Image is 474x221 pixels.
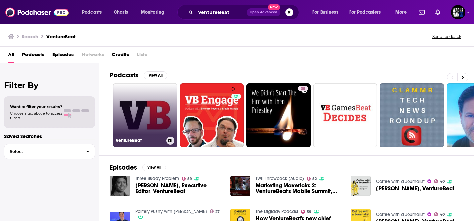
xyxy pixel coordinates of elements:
[52,49,74,63] a: Episodes
[376,179,425,184] a: Coffee with a Journalist
[210,209,220,213] a: 27
[137,49,147,63] span: Lists
[308,7,347,18] button: open menu
[307,177,317,181] a: 52
[135,183,222,194] span: [PERSON_NAME], Executive Editor, VentureBeat
[184,5,305,20] div: Search podcasts, credits, & more...
[142,164,166,171] button: View All
[298,86,308,91] a: 38
[8,49,14,63] a: All
[136,7,173,18] button: open menu
[10,111,62,120] span: Choose a tab above to access filters.
[109,7,132,18] a: Charts
[391,7,415,18] button: open menu
[4,133,95,139] p: Saved Searches
[351,176,371,196] img: Manasa Gogineni, VentureBeat
[349,8,381,17] span: For Podcasters
[187,177,192,180] span: 59
[135,176,179,181] a: Three Buddy Problem
[345,7,391,18] button: open menu
[440,213,445,216] span: 40
[110,164,166,172] a: EpisodesView All
[451,5,465,19] img: User Profile
[433,7,443,18] a: Show notifications dropdown
[82,49,104,63] span: Networks
[434,212,445,216] a: 40
[256,209,298,214] a: The Digiday Podcast
[22,49,44,63] a: Podcasts
[250,11,277,14] span: Open Advanced
[247,8,280,16] button: Open AdvancedNew
[77,7,110,18] button: open menu
[82,8,102,17] span: Podcasts
[110,164,137,172] h2: Episodes
[110,176,130,196] img: Fahmida Rashid, Executive Editor, VentureBeat
[141,8,164,17] span: Monitoring
[231,86,241,145] div: 0
[215,210,220,213] span: 27
[451,5,465,19] button: Show profile menu
[116,138,164,143] h3: VentureBeat
[256,176,304,181] a: TWiT Throwback (Audio)
[110,71,167,79] a: PodcastsView All
[307,210,311,213] span: 59
[312,8,338,17] span: For Business
[301,210,312,214] a: 59
[22,33,38,40] h3: Search
[114,8,128,17] span: Charts
[246,83,311,147] a: 38
[4,149,81,154] span: Select
[376,186,454,191] a: Manasa Gogineni, VentureBeat
[46,33,76,40] h3: VentureBeat
[144,71,167,79] button: View All
[180,83,244,147] a: 0
[301,86,305,92] span: 38
[376,186,454,191] span: [PERSON_NAME], VentureBeat
[195,7,247,18] input: Search podcasts, credits, & more...
[135,209,207,214] a: Politely Pushy with Eric Chemi
[416,7,427,18] a: Show notifications dropdown
[430,34,463,39] button: Send feedback
[5,6,69,18] img: Podchaser - Follow, Share and Rate Podcasts
[451,5,465,19] span: Logged in as WachsmanNY
[135,183,222,194] a: Fahmida Rashid, Executive Editor, VentureBeat
[4,144,95,159] button: Select
[110,71,138,79] h2: Podcasts
[4,80,95,90] h2: Filter By
[312,177,317,180] span: 52
[10,104,62,109] span: Want to filter your results?
[434,179,445,183] a: 40
[395,8,407,17] span: More
[268,4,280,10] span: New
[256,183,343,194] a: Marketing Mavericks 2: VentureBeat's Mobile Summit, Omni-Channel, and Responsive Design
[113,83,177,147] a: VentureBeat
[440,180,445,183] span: 40
[376,212,425,217] a: Coffee with a Journalist
[182,177,192,181] a: 59
[230,176,250,196] img: Marketing Mavericks 2: VentureBeat's Mobile Summit, Omni-Channel, and Responsive Design
[112,49,129,63] a: Credits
